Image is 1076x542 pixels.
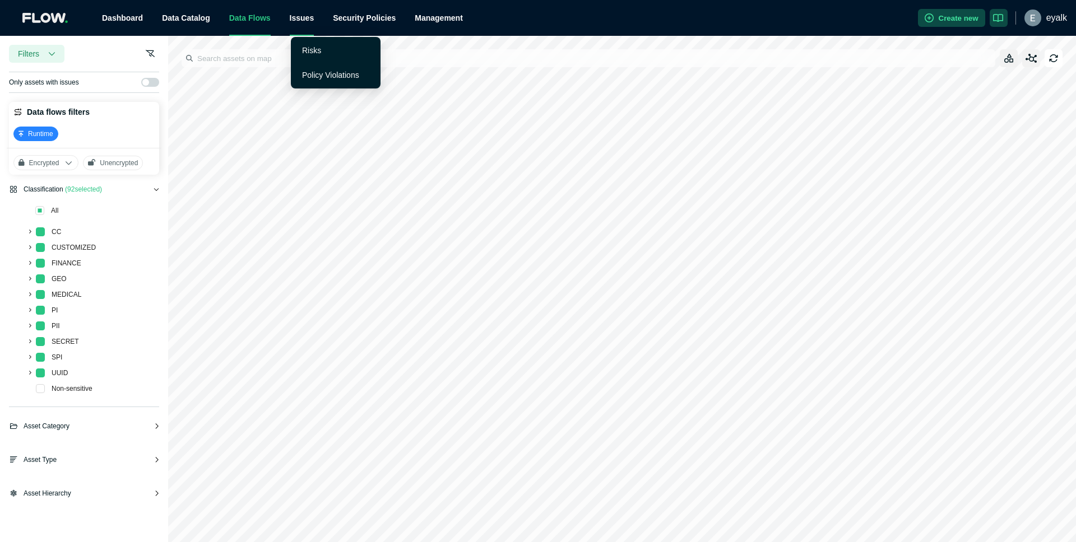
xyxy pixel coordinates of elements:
[333,13,396,22] a: Security Policies
[102,13,143,22] a: Dashboard
[302,46,321,55] a: Risks
[184,49,995,67] input: Search assets on map
[49,256,84,270] span: FINANCE
[52,306,58,314] span: PI
[9,488,159,508] div: Asset Hierarchy
[9,454,159,474] div: Asset Type
[24,454,57,465] span: Asset Type
[52,259,81,267] span: FINANCE
[52,385,92,393] span: Non-sensitive
[9,45,64,63] button: Filters
[49,319,62,333] span: PII
[49,272,69,286] span: GEO
[229,13,271,22] span: Data Flows
[28,129,53,138] span: Runtime
[49,204,61,217] span: All
[13,155,78,170] div: Encrypted
[49,335,81,348] span: SECRET
[49,225,63,239] span: CC
[65,185,102,193] span: ( 92 selected)
[52,322,60,330] span: PII
[162,13,210,22] a: Data Catalog
[49,288,84,301] span: MEDICAL
[52,291,81,298] span: MEDICAL
[13,127,58,141] div: Runtime
[51,207,58,214] span: All
[52,353,62,361] span: SPI
[83,156,143,170] div: Unencrypted
[52,244,96,251] span: CUSTOMIZED
[52,228,61,236] span: CC
[49,382,95,395] span: Non-sensitive
[918,9,985,27] button: Create new
[49,303,60,317] span: PI
[100,158,138,167] span: Unencrypted
[24,488,71,499] span: Asset Hierarchy
[49,366,70,380] span: UUID
[52,338,79,345] span: SECRET
[9,420,159,441] div: Asset Category
[302,71,359,80] a: Policy Violations
[9,77,79,88] span: Only assets with issues
[24,420,69,432] span: Asset Category
[18,48,39,59] span: Filters
[49,351,64,364] span: SPI
[29,158,59,167] span: Encrypted
[52,275,67,283] span: GEO
[24,184,102,195] span: Classification
[52,369,68,377] span: UUID
[49,241,98,254] span: CUSTOMIZED
[9,184,159,204] div: Classification (92selected)
[1024,10,1041,26] img: AAcHTtc5ONwfvBKo3RhV6j3U76US_Rb5fZJnCgPs0uWLH0IW-rY=s96-c
[27,106,90,118] span: Data flows filters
